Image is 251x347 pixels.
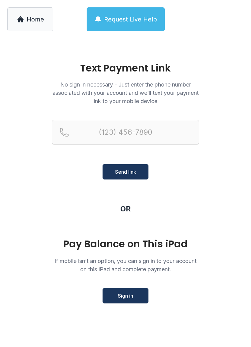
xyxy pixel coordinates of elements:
[27,15,44,24] span: Home
[52,120,199,145] input: Reservation phone number
[104,15,157,24] span: Request Live Help
[52,63,199,73] h1: Text Payment Link
[52,257,199,273] p: If mobile isn’t an option, you can sign in to your account on this iPad and complete payment.
[120,204,131,214] div: OR
[118,292,133,299] span: Sign in
[52,80,199,105] p: No sign in necessary - Just enter the phone number associated with your account and we’ll text yo...
[115,168,136,175] span: Send link
[52,238,199,249] div: Pay Balance on This iPad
